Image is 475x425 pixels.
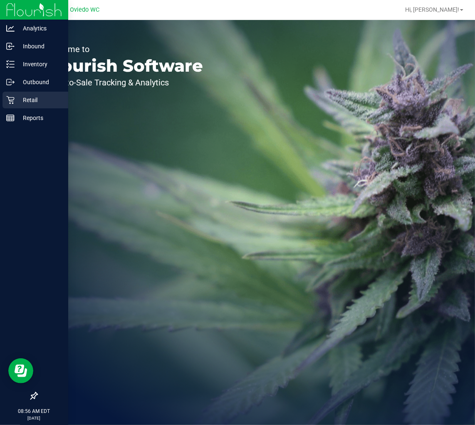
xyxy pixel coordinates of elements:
[8,358,33,383] iframe: Resource center
[15,59,64,69] p: Inventory
[15,95,64,105] p: Retail
[4,407,64,415] p: 08:56 AM EDT
[4,415,64,421] p: [DATE]
[6,42,15,50] inline-svg: Inbound
[45,78,203,87] p: Seed-to-Sale Tracking & Analytics
[15,77,64,87] p: Outbound
[70,6,100,13] span: Oviedo WC
[405,6,459,13] span: Hi, [PERSON_NAME]!
[6,78,15,86] inline-svg: Outbound
[6,114,15,122] inline-svg: Reports
[45,57,203,74] p: Flourish Software
[6,60,15,68] inline-svg: Inventory
[6,96,15,104] inline-svg: Retail
[15,113,64,123] p: Reports
[15,41,64,51] p: Inbound
[6,24,15,32] inline-svg: Analytics
[45,45,203,53] p: Welcome to
[15,23,64,33] p: Analytics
